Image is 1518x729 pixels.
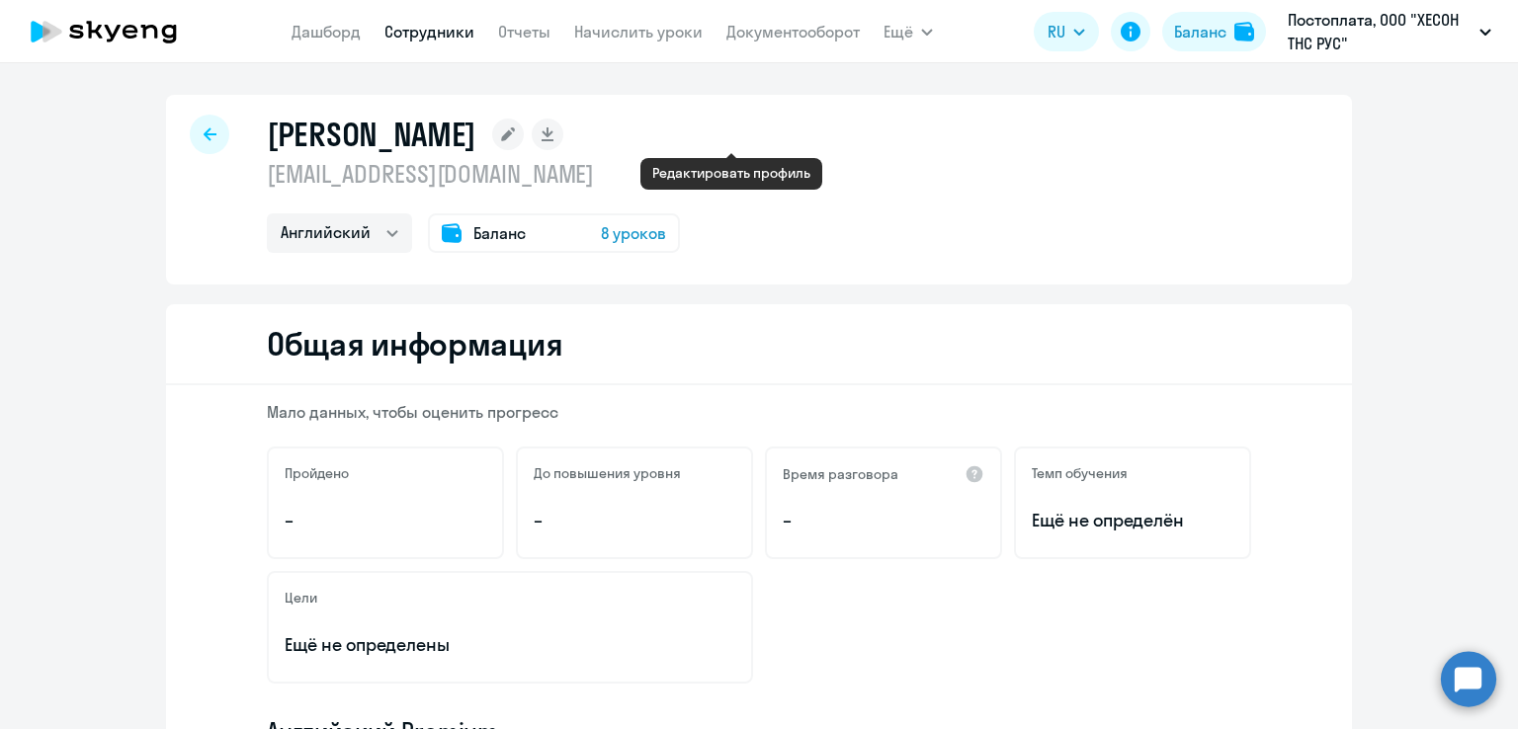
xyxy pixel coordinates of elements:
[1288,8,1472,55] p: Постоплата, ООО "ХЕСОН ТНС РУС"
[1032,464,1128,482] h5: Темп обучения
[267,158,680,190] p: [EMAIL_ADDRESS][DOMAIN_NAME]
[884,20,913,43] span: Ещё
[1174,20,1226,43] div: Баланс
[292,22,361,41] a: Дашборд
[1234,22,1254,41] img: balance
[1162,12,1266,51] button: Балансbalance
[473,221,526,245] span: Баланс
[652,164,810,182] div: Редактировать профиль
[1048,20,1065,43] span: RU
[534,464,681,482] h5: До повышения уровня
[1032,508,1233,533] span: Ещё не определён
[267,401,1251,423] p: Мало данных, чтобы оценить прогресс
[285,589,317,607] h5: Цели
[267,115,476,154] h1: [PERSON_NAME]
[1278,8,1501,55] button: Постоплата, ООО "ХЕСОН ТНС РУС"
[534,508,735,533] p: –
[384,22,474,41] a: Сотрудники
[574,22,703,41] a: Начислить уроки
[285,464,349,482] h5: Пройдено
[267,324,562,364] h2: Общая информация
[601,221,666,245] span: 8 уроков
[498,22,550,41] a: Отчеты
[783,465,898,483] h5: Время разговора
[726,22,860,41] a: Документооборот
[1034,12,1099,51] button: RU
[285,508,486,533] p: –
[285,632,735,658] p: Ещё не определены
[884,12,933,51] button: Ещё
[783,508,984,533] p: –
